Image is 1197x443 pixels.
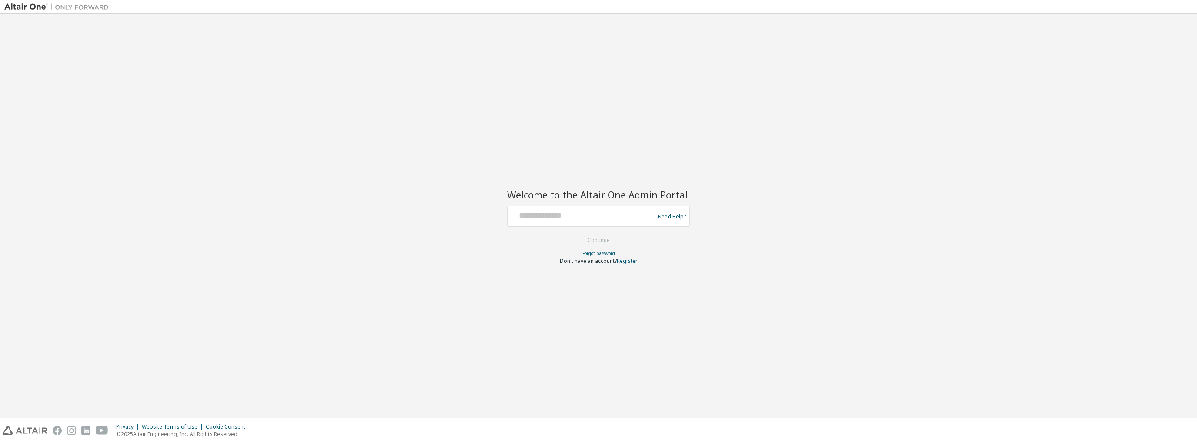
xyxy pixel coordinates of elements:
[67,426,76,435] img: instagram.svg
[206,423,251,430] div: Cookie Consent
[96,426,108,435] img: youtube.svg
[617,257,638,265] a: Register
[3,426,47,435] img: altair_logo.svg
[142,423,206,430] div: Website Terms of Use
[116,430,251,438] p: © 2025 Altair Engineering, Inc. All Rights Reserved.
[658,216,686,217] a: Need Help?
[81,426,90,435] img: linkedin.svg
[116,423,142,430] div: Privacy
[582,250,615,256] a: Forgot password
[560,257,617,265] span: Don't have an account?
[4,3,113,11] img: Altair One
[53,426,62,435] img: facebook.svg
[507,188,690,201] h2: Welcome to the Altair One Admin Portal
